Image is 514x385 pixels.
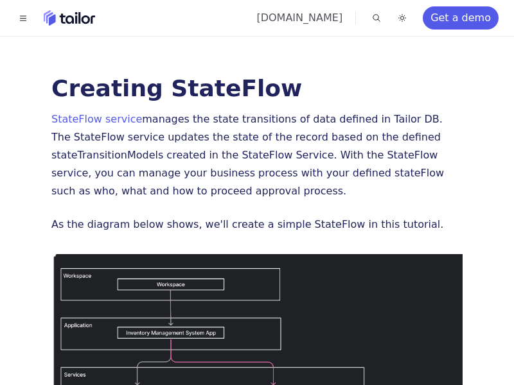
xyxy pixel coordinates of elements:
p: manages the state transitions of data defined in Tailor DB. The StateFlow service updates the sta... [51,110,463,200]
p: As the diagram below shows, we'll create a simple StateFlow in this tutorial. [51,216,463,234]
a: StateFlow service [51,113,142,125]
button: Find something... [369,10,384,26]
a: Home [44,10,95,26]
button: Toggle dark mode [394,10,410,26]
h1: Creating StateFlow [51,77,463,100]
a: [DOMAIN_NAME] [256,12,342,24]
button: Toggle navigation [15,10,31,26]
a: Get a demo [423,6,499,30]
